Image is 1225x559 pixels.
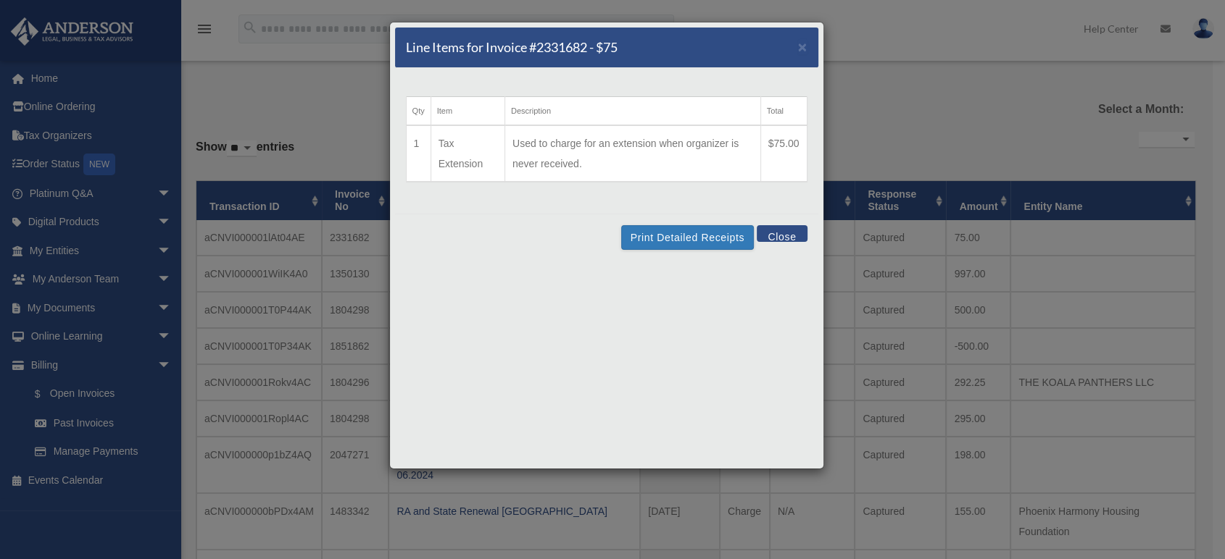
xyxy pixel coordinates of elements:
[406,97,431,126] th: Qty
[757,225,807,242] button: Close
[406,38,618,56] h5: Line Items for Invoice #2331682 - $75
[431,97,504,126] th: Item
[798,39,807,54] button: Close
[504,125,760,182] td: Used to charge for an extension when organizer is never received.
[798,38,807,55] span: ×
[406,125,431,182] td: 1
[504,97,760,126] th: Description
[760,97,807,126] th: Total
[760,125,807,182] td: $75.00
[621,225,754,250] button: Print Detailed Receipts
[431,125,504,182] td: Tax Extension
